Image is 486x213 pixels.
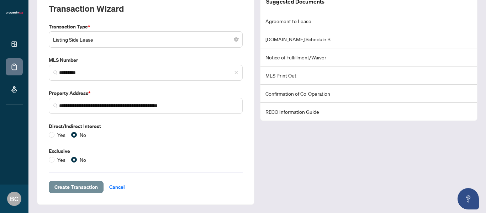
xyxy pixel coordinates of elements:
[49,23,243,31] label: Transaction Type
[6,11,23,15] img: logo
[260,103,477,121] li: RECO Information Guide
[54,131,68,139] span: Yes
[10,194,19,204] span: BC
[458,188,479,209] button: Open asap
[260,30,477,48] li: [DOMAIN_NAME] Schedule B
[260,48,477,66] li: Notice of Fulfillment/Waiver
[234,37,238,42] span: close-circle
[260,66,477,85] li: MLS Print Out
[104,181,131,193] button: Cancel
[109,181,125,193] span: Cancel
[260,85,477,103] li: Confirmation of Co-Operation
[53,33,238,46] span: Listing Side Lease
[53,103,58,108] img: search_icon
[234,70,238,75] span: close
[77,131,89,139] span: No
[260,12,477,30] li: Agreement to Lease
[49,3,124,14] h2: Transaction Wizard
[49,147,243,155] label: Exclusive
[53,70,58,75] img: search_icon
[54,156,68,164] span: Yes
[49,122,243,130] label: Direct/Indirect Interest
[77,156,89,164] span: No
[54,181,98,193] span: Create Transaction
[49,181,104,193] button: Create Transaction
[49,56,243,64] label: MLS Number
[49,89,243,97] label: Property Address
